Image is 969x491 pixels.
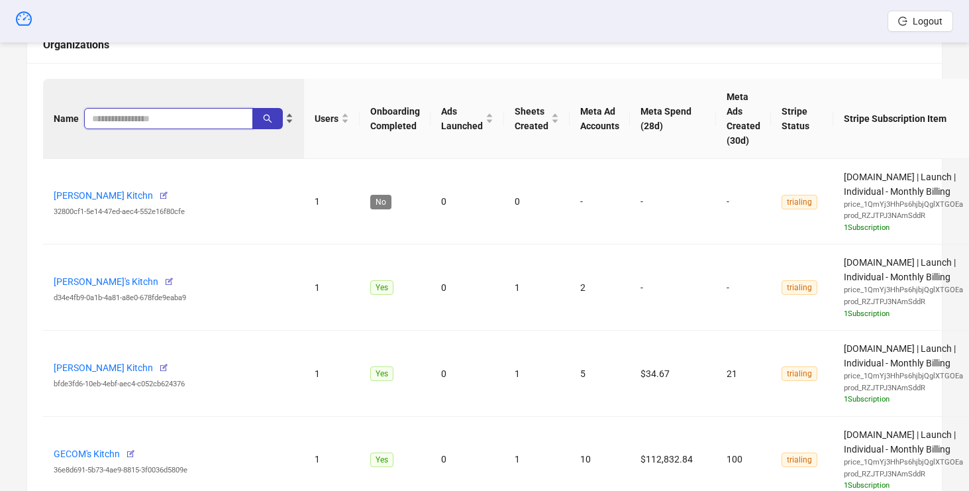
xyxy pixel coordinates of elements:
[630,159,716,245] td: -
[304,331,360,417] td: 1
[580,452,619,466] div: 10
[844,457,963,468] div: price_1QmYj3HhPs6hjbjQglXTGOEa
[304,159,360,245] td: 1
[771,79,833,159] th: Stripe Status
[431,79,504,159] th: Ads Launched
[504,159,570,245] td: 0
[844,394,963,406] div: 1 Subscription
[370,366,393,381] span: Yes
[580,194,619,209] div: -
[580,280,619,295] div: 2
[431,159,504,245] td: 0
[54,378,293,390] div: bfde3fd6-10eb-4ebf-aec4-c052cb624376
[630,79,716,159] th: Meta Spend (28d)
[727,280,760,295] div: -
[630,331,716,417] td: $34.67
[370,195,391,209] span: No
[782,195,817,209] span: trialing
[431,245,504,331] td: 0
[54,292,293,304] div: d34e4fb9-0a1b-4a81-a8e0-678fde9eaba9
[844,468,963,480] div: prod_RZJTPJ3NAmSddR
[844,343,963,406] span: [DOMAIN_NAME] | Launch | Individual - Monthly Billing
[630,245,716,331] td: -
[782,366,817,381] span: trialing
[844,257,963,319] span: [DOMAIN_NAME] | Launch | Individual - Monthly Billing
[504,331,570,417] td: 1
[431,331,504,417] td: 0
[441,104,483,133] span: Ads Launched
[54,190,153,201] a: [PERSON_NAME] Kitchn
[844,222,963,234] div: 1 Subscription
[54,449,120,459] a: GECOM's Kitchn
[515,104,548,133] span: Sheets Created
[782,280,817,295] span: trialing
[54,464,293,476] div: 36e8d691-5b73-4ae9-8815-3f0036d5809e
[844,370,963,382] div: price_1QmYj3HhPs6hjbjQglXTGOEa
[844,199,963,211] div: price_1QmYj3HhPs6hjbjQglXTGOEa
[888,11,953,32] button: Logout
[252,108,283,129] button: search
[54,206,293,218] div: 32800cf1-5e14-47ed-aec4-552e16f80cfe
[54,276,158,287] a: [PERSON_NAME]'s Kitchn
[43,36,926,53] div: Organizations
[504,79,570,159] th: Sheets Created
[727,366,760,381] div: 21
[913,16,943,27] span: Logout
[844,382,963,394] div: prod_RZJTPJ3NAmSddR
[370,280,393,295] span: Yes
[304,245,360,331] td: 1
[16,11,32,27] span: dashboard
[844,284,963,296] div: price_1QmYj3HhPs6hjbjQglXTGOEa
[370,453,393,467] span: Yes
[570,79,630,159] th: Meta Ad Accounts
[504,245,570,331] td: 1
[54,362,153,373] a: [PERSON_NAME] Kitchn
[315,111,338,126] span: Users
[727,452,760,466] div: 100
[782,453,817,467] span: trialing
[716,79,771,159] th: Meta Ads Created (30d)
[304,79,360,159] th: Users
[727,194,760,209] div: -
[898,17,907,26] span: logout
[360,79,431,159] th: Onboarding Completed
[580,366,619,381] div: 5
[263,114,272,123] span: search
[844,308,963,320] div: 1 Subscription
[844,172,963,234] span: [DOMAIN_NAME] | Launch | Individual - Monthly Billing
[844,296,963,308] div: prod_RZJTPJ3NAmSddR
[844,210,963,222] div: prod_RZJTPJ3NAmSddR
